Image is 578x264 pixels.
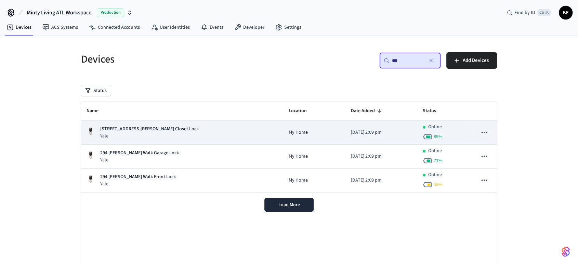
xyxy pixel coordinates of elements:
button: KF [559,6,573,19]
table: sticky table [81,102,497,193]
img: Yale Assure Touchscreen Wifi Smart Lock, Satin Nickel, Front [87,127,95,135]
p: 294 [PERSON_NAME] Walk Front Lock [100,173,176,181]
p: Yale [100,157,179,163]
h5: Devices [81,52,285,66]
a: ACS Systems [37,21,83,34]
span: 55 % [434,181,443,188]
span: My Home [289,153,308,160]
span: Add Devices [463,56,489,65]
span: Status [423,106,445,116]
img: Yale Assure Touchscreen Wifi Smart Lock, Satin Nickel, Front [87,175,95,183]
span: Date Added [351,106,384,116]
span: 85 % [434,133,443,140]
p: Online [428,123,442,131]
span: KF [560,6,572,19]
button: Status [81,85,111,96]
p: [DATE] 2:09 pm [351,153,412,160]
img: SeamLogoGradient.69752ec5.svg [562,246,570,257]
p: Yale [100,181,176,187]
span: My Home [289,177,308,184]
span: Name [87,106,107,116]
p: Online [428,171,442,179]
a: Devices [1,21,37,34]
a: Events [195,21,229,34]
span: Production [97,8,124,17]
div: Find by IDCtrl K [501,6,556,19]
p: [STREET_ADDRESS][PERSON_NAME] Closet Lock [100,126,199,133]
span: Ctrl K [537,9,551,16]
span: Location [289,106,316,116]
span: Load More [278,201,300,208]
a: Developer [229,21,270,34]
a: Connected Accounts [83,21,145,34]
img: Yale Assure Touchscreen Wifi Smart Lock, Satin Nickel, Front [87,151,95,159]
a: User Identities [145,21,195,34]
p: [DATE] 2:09 pm [351,177,412,184]
button: Add Devices [446,52,497,69]
span: My Home [289,129,308,136]
p: Yale [100,133,199,140]
span: 71 % [434,157,443,164]
span: Minty Living ATL Workspace [27,9,91,17]
p: 294 [PERSON_NAME] Walk Garage Lock [100,149,179,157]
button: Load More [264,198,314,212]
a: Settings [270,21,307,34]
p: Online [428,147,442,155]
span: Find by ID [514,9,535,16]
p: [DATE] 2:09 pm [351,129,412,136]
